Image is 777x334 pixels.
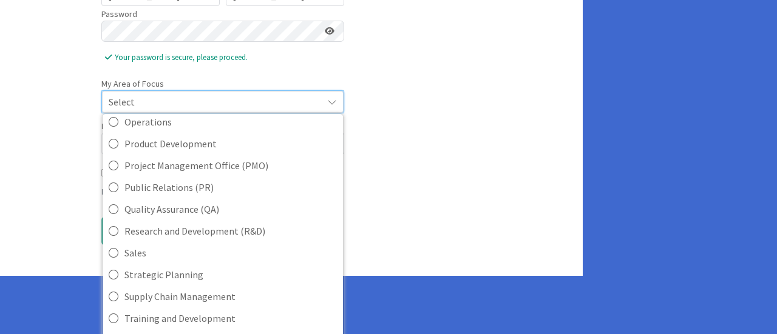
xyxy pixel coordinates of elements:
[103,133,343,155] a: Product Development
[124,156,337,175] span: Project Management Office (PMO)
[103,111,343,133] a: Operations
[101,167,482,179] div: Localization Settings
[101,185,482,198] div: By continuing you agree to the and
[109,93,316,110] span: Select
[101,120,160,133] label: My Primary Role
[124,244,337,262] span: Sales
[124,113,337,131] span: Operations
[103,155,343,176] a: Project Management Office (PMO)
[103,242,343,264] a: Sales
[124,135,337,153] span: Product Development
[124,266,337,284] span: Strategic Planning
[103,220,343,242] a: Research and Development (R&D)
[124,222,337,240] span: Research and Development (R&D)
[124,287,337,306] span: Supply Chain Management
[101,8,137,21] label: Password
[124,178,337,196] span: Public Relations (PR)
[101,78,164,90] label: My Area of Focus
[101,216,223,245] button: Continue
[103,264,343,286] a: Strategic Planning
[124,200,337,218] span: Quality Assurance (QA)
[103,286,343,307] a: Supply Chain Management
[103,198,343,220] a: Quality Assurance (QA)
[103,176,343,198] a: Public Relations (PR)
[105,52,344,64] span: Your password is secure, please proceed.
[103,307,343,329] a: Training and Development
[124,309,337,327] span: Training and Development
